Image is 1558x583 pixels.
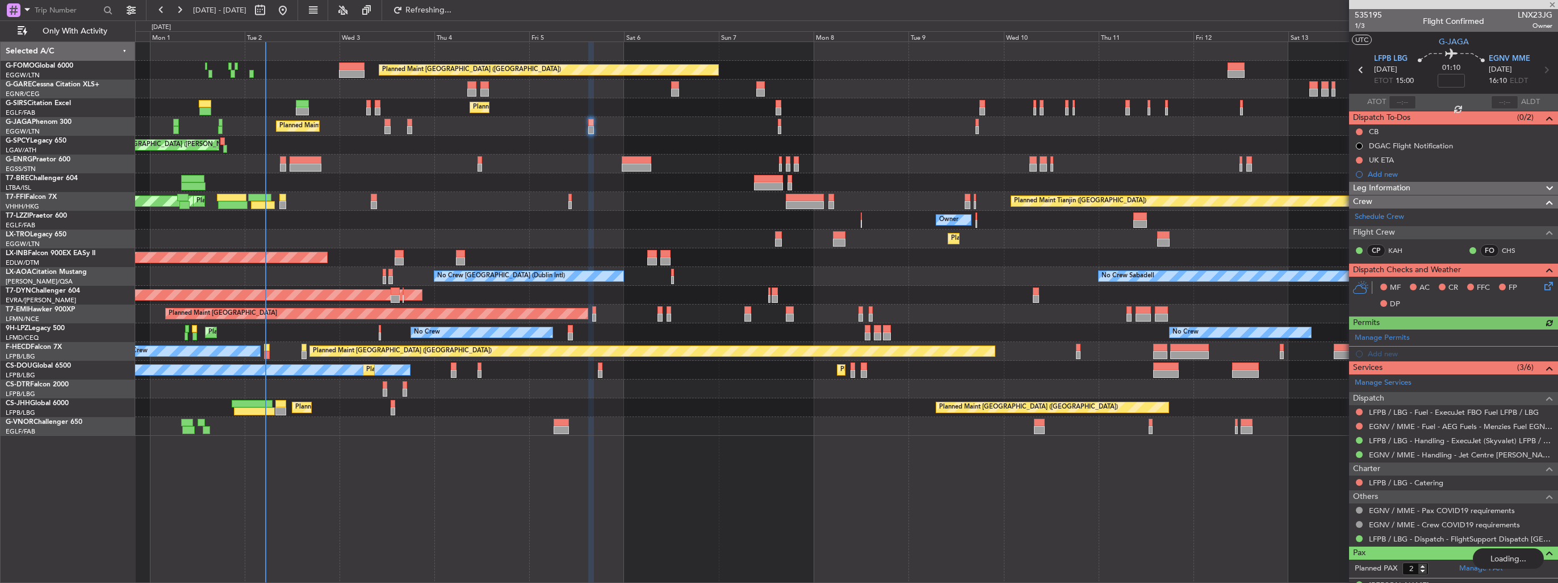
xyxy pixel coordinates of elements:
[1004,31,1099,41] div: Wed 10
[90,136,250,153] div: Cleaning [GEOGRAPHIC_DATA] ([PERSON_NAME] Intl)
[6,240,40,248] a: EGGW/LTN
[1473,548,1544,569] div: Loading...
[6,334,39,342] a: LFMD/CEQ
[6,381,30,388] span: CS-DTR
[1517,546,1534,558] span: (2/2)
[1355,211,1404,223] a: Schedule Crew
[6,400,30,407] span: CS-JHH
[6,100,71,107] a: G-SIRSCitation Excel
[1369,520,1520,530] a: EGNV / MME - Crew COVID19 requirements
[1014,193,1146,210] div: Planned Maint Tianjin ([GEOGRAPHIC_DATA])
[6,315,39,323] a: LFMN/NCE
[1369,155,1394,165] div: UK ETA
[1390,299,1400,310] span: DP
[169,305,277,322] div: Planned Maint [GEOGRAPHIC_DATA]
[6,352,35,361] a: LFPB/LBG
[6,325,28,332] span: 9H-LPZ
[840,361,1019,378] div: Planned Maint [GEOGRAPHIC_DATA] ([GEOGRAPHIC_DATA])
[6,81,99,88] a: G-GARECessna Citation XLS+
[1448,282,1458,294] span: CR
[6,175,29,182] span: T7-BRE
[6,194,57,201] a: T7-FFIFalcon 7X
[6,194,26,201] span: T7-FFI
[1102,268,1154,285] div: No Crew Sabadell
[6,306,28,313] span: T7-EMI
[6,325,65,332] a: 9H-LPZLegacy 500
[6,100,27,107] span: G-SIRS
[6,213,67,219] a: T7-LZZIPraetor 600
[35,2,100,19] input: Trip Number
[382,61,561,78] div: Planned Maint [GEOGRAPHIC_DATA] ([GEOGRAPHIC_DATA])
[30,27,120,35] span: Only With Activity
[295,399,474,416] div: Planned Maint [GEOGRAPHIC_DATA] ([GEOGRAPHIC_DATA])
[437,268,565,285] div: No Crew [GEOGRAPHIC_DATA] (Dublin Intl)
[6,344,31,351] span: F-HECD
[6,156,32,163] span: G-ENRG
[1353,226,1395,239] span: Flight Crew
[6,250,95,257] a: LX-INBFalcon 900EX EASy II
[6,296,76,305] a: EVRA/[PERSON_NAME]
[6,363,71,369] a: CS-DOUGlobal 6500
[6,127,40,136] a: EGGW/LTN
[313,343,492,360] div: Planned Maint [GEOGRAPHIC_DATA] ([GEOGRAPHIC_DATA])
[1502,245,1527,256] a: CHS
[6,119,72,126] a: G-JAGAPhenom 300
[6,390,35,398] a: LFPB/LBG
[1517,111,1534,123] span: (0/2)
[6,90,40,98] a: EGNR/CEG
[6,269,32,276] span: LX-AOA
[434,31,529,41] div: Thu 4
[1439,36,1469,48] span: G-JAGA
[1374,53,1408,65] span: LFPB LBG
[150,31,245,41] div: Mon 1
[1353,392,1384,405] span: Dispatch
[6,419,33,426] span: G-VNOR
[1355,563,1397,574] label: Planned PAX
[1518,9,1552,21] span: LNX23JG
[6,146,36,155] a: LGAV/ATH
[529,31,624,41] div: Fri 5
[6,288,31,294] span: T7-DYN
[6,427,35,436] a: EGLF/FAB
[1355,9,1382,21] span: 535195
[1369,450,1552,460] a: EGNV / MME - Handling - Jet Centre [PERSON_NAME] Aviation EGNV / MME
[6,175,78,182] a: T7-BREChallenger 604
[951,230,1025,247] div: Planned Maint Dusseldorf
[1517,361,1534,373] span: (3/6)
[6,277,73,286] a: [PERSON_NAME]/QSA
[1369,436,1552,445] a: LFPB / LBG - Handling - ExecuJet (Skyvalet) LFPB / LBG
[6,371,35,380] a: LFPB/LBG
[1390,282,1401,294] span: MF
[1388,245,1414,256] a: KAH
[1396,76,1414,87] span: 15:00
[1353,547,1366,560] span: Pax
[1489,64,1512,76] span: [DATE]
[6,363,32,369] span: CS-DOU
[1518,21,1552,31] span: Owner
[6,138,66,144] a: G-SPCYLegacy 650
[6,221,35,230] a: EGLF/FAB
[1367,97,1386,108] span: ATOT
[196,193,386,210] div: Planned Maint [GEOGRAPHIC_DATA] ([GEOGRAPHIC_DATA] Intl)
[6,306,75,313] a: T7-EMIHawker 900XP
[1480,244,1499,257] div: FO
[6,156,70,163] a: G-ENRGPraetor 600
[624,31,719,41] div: Sat 6
[1368,169,1552,179] div: Add new
[1172,324,1199,341] div: No Crew
[193,5,246,15] span: [DATE] - [DATE]
[6,165,36,173] a: EGSS/STN
[6,231,30,238] span: LX-TRO
[1353,182,1410,195] span: Leg Information
[939,399,1118,416] div: Planned Maint [GEOGRAPHIC_DATA] ([GEOGRAPHIC_DATA])
[1353,463,1380,476] span: Charter
[245,31,340,41] div: Tue 2
[1419,282,1430,294] span: AC
[908,31,1003,41] div: Tue 9
[6,250,28,257] span: LX-INB
[1489,76,1507,87] span: 16:10
[719,31,814,41] div: Sun 7
[1355,377,1412,389] a: Manage Services
[6,259,39,267] a: EDLW/DTM
[6,81,32,88] span: G-GARE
